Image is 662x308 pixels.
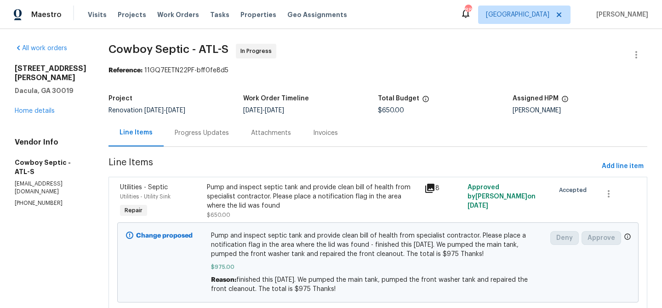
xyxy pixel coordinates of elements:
span: finished this [DATE]. We pumped the main tank, pumped the front washer tank and repaired the fron... [211,277,528,292]
p: [PHONE_NUMBER] [15,199,86,207]
span: Projects [118,10,146,19]
span: Pump and inspect septic tank and provide clean bill of health from specialist contractor. Please ... [211,231,545,259]
div: Line Items [120,128,153,137]
div: [PERSON_NAME] [513,107,647,114]
span: [DATE] [166,107,185,114]
span: [DATE] [265,107,284,114]
span: $650.00 [378,107,404,114]
span: [DATE] [144,107,164,114]
span: $975.00 [211,262,545,272]
span: Approved by [PERSON_NAME] on [468,184,536,209]
span: In Progress [240,46,275,56]
span: [GEOGRAPHIC_DATA] [486,10,549,19]
span: [DATE] [468,203,488,209]
div: 11GQ7EETN22PF-bff0fe8d5 [108,66,647,75]
h5: Work Order Timeline [243,95,309,102]
a: All work orders [15,45,67,52]
span: Repair [121,206,146,215]
div: Attachments [251,128,291,138]
div: Invoices [313,128,338,138]
span: Work Orders [157,10,199,19]
button: Deny [550,231,579,245]
span: Cowboy Septic - ATL-S [108,44,228,55]
span: Accepted [559,186,590,195]
div: 88 [465,6,471,15]
span: Properties [240,10,276,19]
span: Reason: [211,277,236,283]
span: [PERSON_NAME] [593,10,648,19]
span: Geo Assignments [287,10,347,19]
h5: Total Budget [378,95,419,102]
h5: Cowboy Septic - ATL-S [15,158,86,176]
b: Reference: [108,67,143,74]
span: [DATE] [243,107,263,114]
h5: Assigned HPM [513,95,559,102]
h5: Dacula, GA 30019 [15,86,86,95]
span: Utilities - Septic [120,184,168,191]
a: Home details [15,108,55,114]
span: - [243,107,284,114]
span: Add line item [602,161,644,172]
span: The hpm assigned to this work order. [561,95,569,107]
p: [EMAIL_ADDRESS][DOMAIN_NAME] [15,180,86,196]
div: Progress Updates [175,128,229,138]
span: Visits [88,10,107,19]
span: Maestro [31,10,62,19]
span: Utilities - Utility Sink [120,194,171,199]
span: The total cost of line items that have been proposed by Opendoor. This sum includes line items th... [422,95,429,107]
span: Line Items [108,158,598,175]
span: Only a market manager or an area construction manager can approve [624,233,631,243]
span: Tasks [210,12,229,18]
button: Add line item [598,158,647,175]
span: - [144,107,185,114]
h2: [STREET_ADDRESS][PERSON_NAME] [15,64,86,82]
button: Approve [582,231,621,245]
span: $650.00 [207,212,230,218]
div: 8 [424,183,462,194]
h5: Project [108,95,132,102]
b: Change proposed [136,232,193,239]
span: Renovation [108,107,185,114]
div: Pump and inspect septic tank and provide clean bill of health from specialist contractor. Please ... [207,183,419,210]
h4: Vendor Info [15,138,86,147]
